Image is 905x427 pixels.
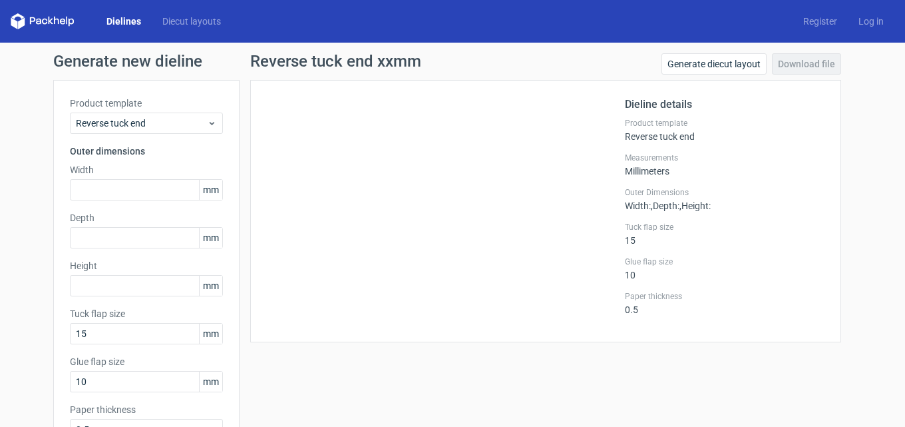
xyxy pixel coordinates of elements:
[70,355,223,368] label: Glue flap size
[70,307,223,320] label: Tuck flap size
[625,118,824,142] div: Reverse tuck end
[625,201,651,211] span: Width :
[70,97,223,110] label: Product template
[199,324,222,344] span: mm
[70,211,223,224] label: Depth
[70,403,223,416] label: Paper thickness
[199,276,222,296] span: mm
[199,372,222,392] span: mm
[625,222,824,246] div: 15
[625,222,824,232] label: Tuck flap size
[152,15,232,28] a: Diecut layouts
[96,15,152,28] a: Dielines
[625,256,824,280] div: 10
[679,201,711,211] span: , Height :
[70,163,223,177] label: Width
[199,180,222,200] span: mm
[625,291,824,302] label: Paper thickness
[625,187,824,198] label: Outer Dimensions
[625,118,824,129] label: Product template
[70,145,223,158] h3: Outer dimensions
[848,15,894,28] a: Log in
[625,256,824,267] label: Glue flap size
[250,53,421,69] h1: Reverse tuck end xxmm
[625,97,824,113] h2: Dieline details
[661,53,767,75] a: Generate diecut layout
[651,201,679,211] span: , Depth :
[625,153,824,177] div: Millimeters
[53,53,852,69] h1: Generate new dieline
[76,117,207,130] span: Reverse tuck end
[199,228,222,248] span: mm
[793,15,848,28] a: Register
[70,259,223,272] label: Height
[625,291,824,315] div: 0.5
[625,153,824,163] label: Measurements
